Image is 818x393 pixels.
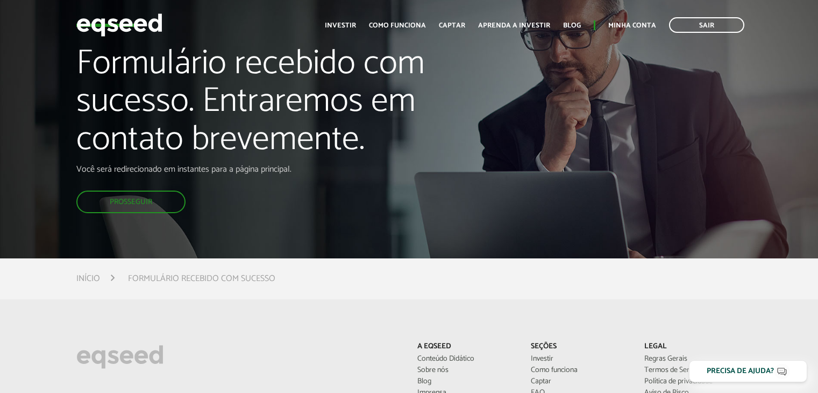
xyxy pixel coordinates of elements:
[478,22,550,29] a: Aprenda a investir
[531,342,628,352] p: Seções
[531,378,628,385] a: Captar
[369,22,426,29] a: Como funciona
[644,367,742,374] a: Termos de Serviço
[76,164,470,174] p: Você será redirecionado em instantes para a página principal.
[669,17,744,33] a: Sair
[417,378,515,385] a: Blog
[76,45,470,164] h1: Formulário recebido com sucesso. Entraremos em contato brevemente.
[563,22,581,29] a: Blog
[76,275,100,283] a: Início
[325,22,356,29] a: Investir
[644,378,742,385] a: Política de privacidade
[76,342,163,371] img: EqSeed Logo
[644,355,742,363] a: Regras Gerais
[76,11,162,39] img: EqSeed
[417,367,515,374] a: Sobre nós
[608,22,656,29] a: Minha conta
[531,367,628,374] a: Como funciona
[531,355,628,363] a: Investir
[439,22,465,29] a: Captar
[128,271,275,286] li: Formulário recebido com sucesso
[76,191,186,213] a: Prosseguir
[644,342,742,352] p: Legal
[417,355,515,363] a: Conteúdo Didático
[417,342,515,352] p: A EqSeed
